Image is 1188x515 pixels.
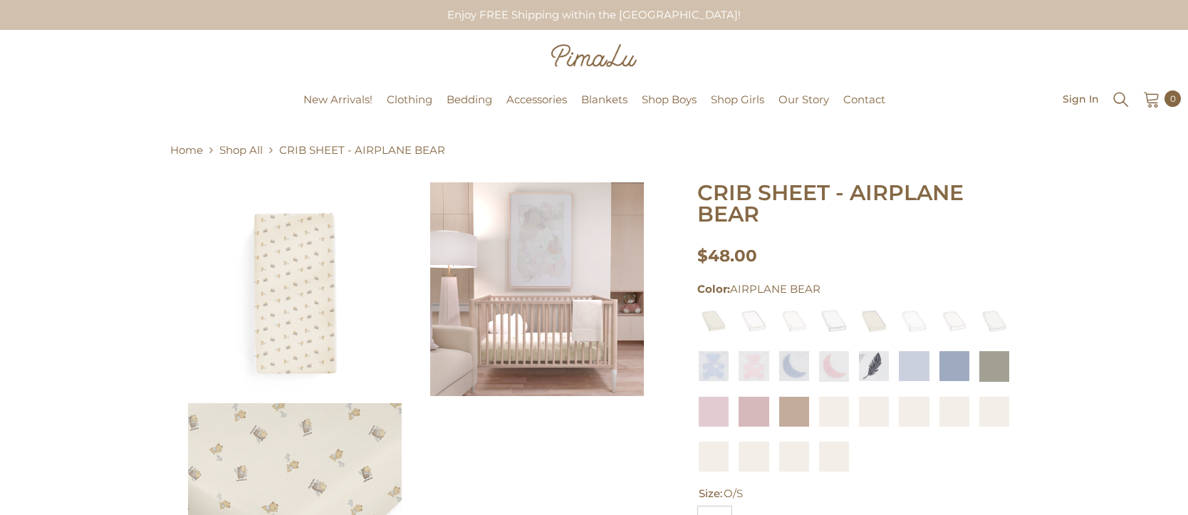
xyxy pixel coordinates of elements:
legend: Size: [697,486,744,502]
img: CRIB SHEET - IVORY Swatch [978,395,1011,428]
a: SAILBOATS [897,305,930,338]
img: CRIB SHEET - WOOD TOYS [978,305,1011,338]
strong: Color: [697,282,730,296]
a: ANTIQUE BEAR [697,305,730,338]
span: Shop Boys [642,93,697,106]
a: Bedding [439,91,499,128]
a: Clothing [380,91,439,128]
a: TEDDY BEAR PINK [737,350,770,383]
a: TEDDY BEAR BLUE [697,350,730,383]
img: CRIB SHEET - TEDDY BEAR PINK Swatch [737,350,770,383]
a: Our Story [771,91,836,128]
img: CRIB SHEET - HEART BALLOON [858,305,890,338]
a: IVORY [858,395,890,428]
img: CRIB SHEET - SLATE BLUE Swatch [938,350,971,383]
div: AIRPLANE BEAR [697,281,1011,298]
span: Bedding [447,93,492,106]
img: CRIB SHEET - SAGE GREEN Swatch [978,350,1011,383]
img: CRIB SHEET - STEM BLOSSOMS [938,305,971,338]
img: CRIB SHEET - IVORY Swatch [697,440,730,473]
a: IVORY [818,395,850,428]
a: Blankets [574,91,635,128]
span: Shop Girls [711,93,764,106]
a: Sign In [1063,93,1099,104]
a: New Arrivals! [296,91,380,128]
img: CRIB SHEET - LIGHT BLUE Swatch [897,350,930,383]
a: IVORY [697,440,730,473]
span: $48.00 [697,246,757,266]
img: CRIB SHEET - IVORY Swatch [778,440,811,473]
a: FEATHERS [858,350,890,383]
img: CRIB SHEET - IVORY Swatch [737,440,770,473]
span: CRIB SHEET - AIRPLANE BEAR [697,180,964,227]
a: IVORY [978,395,1011,428]
img: CRIB SHEET - IVORY Swatch [818,395,850,428]
img: CRIB SHEET - BALLERINA [737,305,770,338]
a: LIGHT PINK [697,395,730,428]
img: CRIB SHEET - BUTTERFLY FLORAL [778,305,811,338]
a: SAGE GREEN [978,350,1011,383]
a: IVORY [938,395,971,428]
a: Shop Boys [635,91,704,128]
a: MOON AND STARS PINK [818,350,850,383]
a: SLATE BLUE [938,350,971,383]
img: CRIB SHEET - FEATHERS Swatch [858,350,890,383]
span: 0 [1170,91,1176,107]
a: CAROUSEL [818,305,850,338]
img: CRIB SHEET - IVORY Swatch [897,395,930,428]
a: STEM BLOSSOMS [938,305,971,338]
img: CRIB SHEET - IVORY Swatch [818,440,850,473]
img: CRIB SHEET - ANTIQUE BEAR [697,305,730,338]
img: CRIB SHEET - DUSTY PINK Swatch [737,395,770,428]
summary: Search [1112,89,1130,109]
a: BALLERINA [737,305,770,338]
img: CRIB SHEET - MOON AND STARS PINK Swatch [818,350,850,383]
a: Shop Girls [704,91,771,128]
a: IVORY [737,440,770,473]
a: Shop All [219,142,263,159]
span: Our Story [778,93,829,106]
span: CRIB SHEET - AIRPLANE BEAR [279,142,445,159]
span: New Arrivals! [303,93,372,106]
a: IVORY [897,395,930,428]
a: MOON AND STARS BLUE [778,350,811,383]
img: CRIB SHEET - TEDDY BEAR BLUE Swatch [697,350,730,383]
a: IVORY [778,440,811,473]
span: Clothing [387,93,432,106]
img: CRIB SHEET - IVORY Swatch [858,395,890,428]
a: Pimalu [7,95,52,105]
img: CRIB SHEET - MOON AND STARS BLUE Swatch [778,350,811,383]
a: WOOD TOYS [978,305,1011,338]
div: Enjoy FREE Shipping within the [GEOGRAPHIC_DATA]! [436,1,753,28]
img: CRIB SHEET - CAROUSEL [818,305,850,338]
img: CRIB SHEET - SAILBOATS [897,305,930,338]
a: DUSTY PINK [737,395,770,428]
a: OATMEAL [778,395,811,428]
a: Accessories [499,91,574,128]
span: O/S [724,487,743,500]
img: CRIB SHEET - IVORY Swatch [938,395,971,428]
img: CRIB SHEET - OATMEAL Swatch [778,395,811,428]
a: IVORY [818,440,850,473]
img: Pimalu [551,44,637,67]
a: LIGHT BLUE [897,350,930,383]
span: Accessories [506,93,567,106]
a: Home [170,142,203,159]
a: Contact [836,91,892,128]
img: CRIB SHEET - LIGHT PINK Swatch [697,395,730,428]
a: HEART BALLOON [858,305,890,338]
span: Contact [843,93,885,106]
span: Sign In [1063,94,1099,104]
a: BUTTERFLY FLORAL [778,305,811,338]
nav: breadcrumbs [170,135,1004,166]
span: Blankets [581,93,627,106]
